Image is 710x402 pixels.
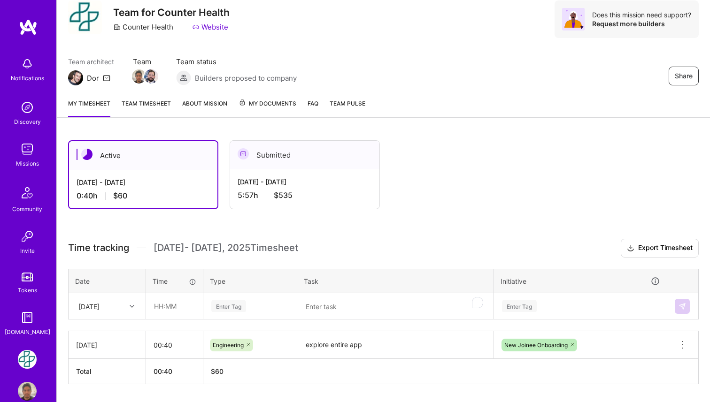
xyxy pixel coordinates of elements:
[69,269,146,293] th: Date
[592,19,691,28] div: Request more builders
[133,57,157,67] span: Team
[113,22,173,32] div: Counter Health
[330,99,365,117] a: Team Pulse
[68,57,114,67] span: Team architect
[153,276,196,286] div: Time
[87,73,99,83] div: Dor
[16,159,39,168] div: Missions
[239,99,296,117] a: My Documents
[230,141,379,169] div: Submitted
[238,177,372,187] div: [DATE] - [DATE]
[16,182,39,204] img: Community
[146,359,203,384] th: 00:40
[504,341,568,349] span: New Joinee Onboarding
[113,7,230,18] h3: Team for Counter Health
[69,141,217,170] div: Active
[274,190,293,200] span: $535
[18,382,37,401] img: User Avatar
[238,148,249,159] img: Submitted
[18,227,37,246] img: Invite
[297,269,494,293] th: Task
[239,99,296,109] span: My Documents
[113,23,121,31] i: icon CompanyGray
[81,149,93,160] img: Active
[192,22,228,32] a: Website
[621,239,699,258] button: Export Timesheet
[308,99,318,117] a: FAQ
[69,359,146,384] th: Total
[77,191,210,201] div: 0:40 h
[211,367,224,375] span: $ 60
[146,333,203,357] input: HH:MM
[68,242,129,254] span: Time tracking
[147,294,202,319] input: HH:MM
[76,340,138,350] div: [DATE]
[12,204,42,214] div: Community
[15,382,39,401] a: User Avatar
[562,8,585,30] img: Avatar
[627,243,634,253] i: icon Download
[132,69,146,83] img: Team Member Avatar
[176,70,191,85] img: Builders proposed to company
[502,299,537,313] div: Enter Tag
[182,99,227,117] a: About Mission
[11,73,44,83] div: Notifications
[103,74,110,82] i: icon Mail
[15,350,39,369] a: Counter Health: Team for Counter Health
[77,177,210,187] div: [DATE] - [DATE]
[213,341,244,349] span: Engineering
[298,294,493,319] textarea: To enrich screen reader interactions, please activate Accessibility in Grammarly extension settings
[154,242,298,254] span: [DATE] - [DATE] , 2025 Timesheet
[18,308,37,327] img: guide book
[18,98,37,117] img: discovery
[176,57,297,67] span: Team status
[592,10,691,19] div: Does this mission need support?
[238,190,372,200] div: 5:57 h
[18,140,37,159] img: teamwork
[679,303,686,310] img: Submit
[18,350,37,369] img: Counter Health: Team for Counter Health
[144,69,158,83] img: Team Member Avatar
[113,191,127,201] span: $60
[19,19,38,36] img: logo
[298,332,493,358] textarea: explore entire app
[20,246,35,256] div: Invite
[130,304,134,309] i: icon Chevron
[133,68,145,84] a: Team Member Avatar
[669,67,699,85] button: Share
[5,327,50,337] div: [DOMAIN_NAME]
[675,71,693,81] span: Share
[68,0,102,34] img: Company Logo
[122,99,171,117] a: Team timesheet
[18,285,37,295] div: Tokens
[78,301,100,311] div: [DATE]
[211,299,246,313] div: Enter Tag
[203,269,297,293] th: Type
[501,276,660,287] div: Initiative
[68,70,83,85] img: Team Architect
[22,273,33,281] img: tokens
[68,99,110,117] a: My timesheet
[18,54,37,73] img: bell
[330,100,365,107] span: Team Pulse
[14,117,41,127] div: Discovery
[145,68,157,84] a: Team Member Avatar
[195,73,297,83] span: Builders proposed to company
